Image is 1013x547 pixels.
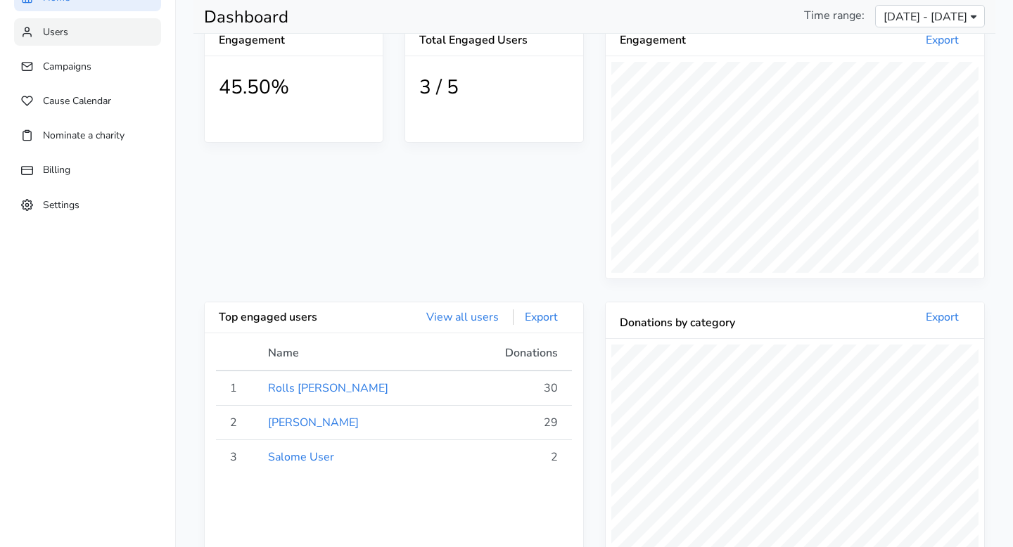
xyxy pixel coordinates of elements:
[43,129,125,142] span: Nominate a charity
[43,25,68,39] span: Users
[216,371,260,406] td: 1
[216,440,260,475] td: 3
[268,380,388,396] a: Rolls [PERSON_NAME]
[884,8,967,25] span: [DATE] - [DATE]
[804,7,865,24] span: Time range:
[43,94,111,108] span: Cause Calendar
[14,53,161,80] a: Campaigns
[216,406,260,440] td: 2
[461,406,572,440] td: 29
[219,311,394,324] h5: Top engaged users
[915,309,970,325] a: Export
[14,122,161,149] a: Nominate a charity
[461,371,572,406] td: 30
[915,32,970,48] a: Export
[43,60,91,73] span: Campaigns
[268,449,334,465] a: Salome User
[260,345,461,371] th: Name
[14,18,161,46] a: Users
[43,198,79,211] span: Settings
[620,316,795,330] h5: Donations by category
[14,87,161,115] a: Cause Calendar
[204,7,584,27] h1: Dashboard
[219,34,294,47] h5: Engagement
[415,309,510,325] a: View all users
[219,76,369,100] h1: 45.50%
[620,34,795,47] h5: Engagement
[419,34,569,47] h5: Total Engaged Users
[513,309,569,325] a: Export
[14,156,161,184] a: Billing
[419,76,569,100] h1: 3 / 5
[14,191,161,219] a: Settings
[43,163,70,176] span: Billing
[268,415,359,430] a: [PERSON_NAME]
[461,345,572,371] th: Donations
[461,440,572,475] td: 2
